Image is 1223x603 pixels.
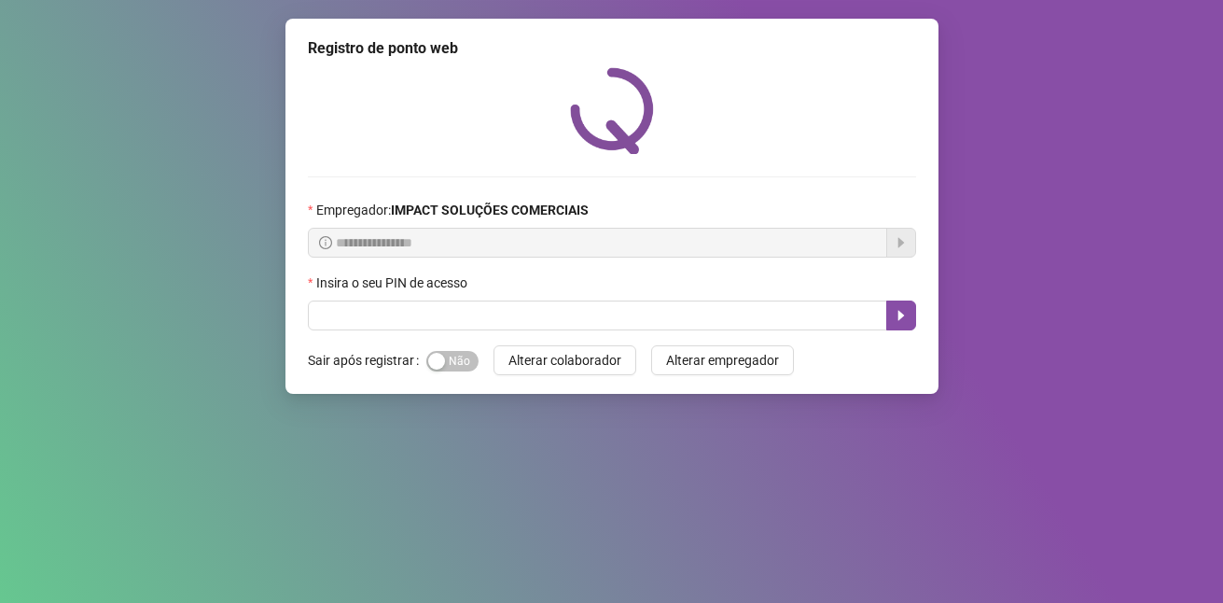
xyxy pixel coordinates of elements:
div: Registro de ponto web [308,37,916,60]
button: Alterar colaborador [493,345,636,375]
span: info-circle [319,236,332,249]
button: Alterar empregador [651,345,794,375]
label: Insira o seu PIN de acesso [308,273,479,293]
span: Empregador : [316,200,589,220]
img: QRPoint [570,67,654,154]
label: Sair após registrar [308,345,426,375]
span: Alterar colaborador [508,350,621,371]
span: caret-right [894,308,909,323]
span: Alterar empregador [666,350,779,371]
strong: IMPACT SOLUÇÕES COMERCIAIS [391,203,589,217]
